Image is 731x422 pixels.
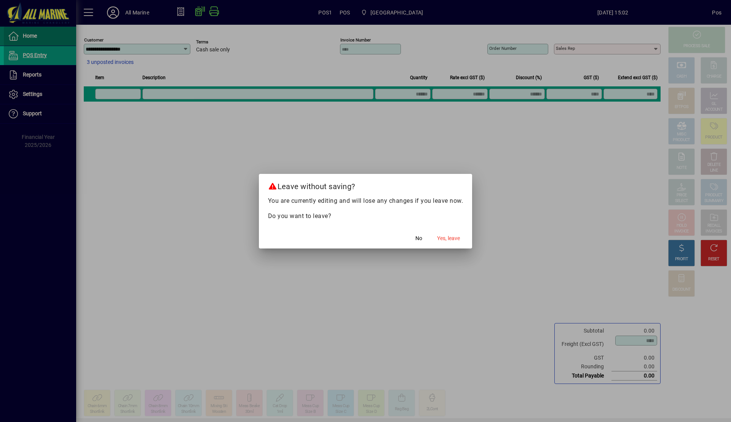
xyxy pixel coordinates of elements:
[415,234,422,242] span: No
[268,212,463,221] p: Do you want to leave?
[437,234,460,242] span: Yes, leave
[259,174,472,196] h2: Leave without saving?
[268,196,463,205] p: You are currently editing and will lose any changes if you leave now.
[434,232,463,245] button: Yes, leave
[407,232,431,245] button: No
